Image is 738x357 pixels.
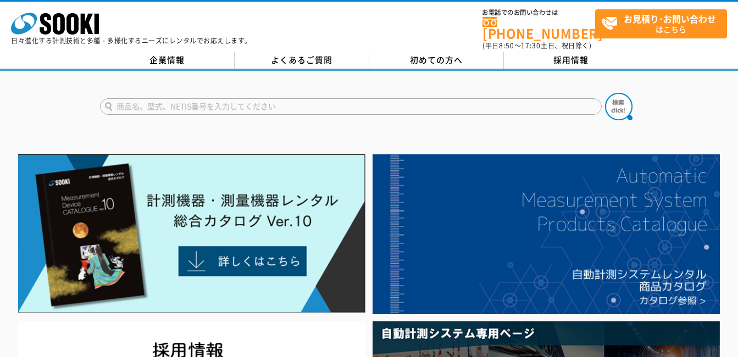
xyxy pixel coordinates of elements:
a: 企業情報 [100,52,235,69]
span: はこちら [601,10,726,37]
span: お電話でのお問い合わせは [482,9,595,16]
img: 自動計測システムカタログ [373,154,720,315]
a: 初めての方へ [369,52,504,69]
span: 初めての方へ [410,54,463,66]
p: 日々進化する計測技術と多種・多様化するニーズにレンタルでお応えします。 [11,37,252,44]
a: [PHONE_NUMBER] [482,17,595,40]
a: 採用情報 [504,52,639,69]
span: (平日 ～ 土日、祝日除く) [482,41,591,51]
strong: お見積り･お問い合わせ [624,12,716,25]
span: 17:30 [521,41,541,51]
img: Catalog Ver10 [18,154,365,314]
input: 商品名、型式、NETIS番号を入力してください [100,98,602,115]
span: 8:50 [499,41,514,51]
img: btn_search.png [605,93,632,120]
a: お見積り･お問い合わせはこちら [595,9,727,38]
a: よくあるご質問 [235,52,369,69]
